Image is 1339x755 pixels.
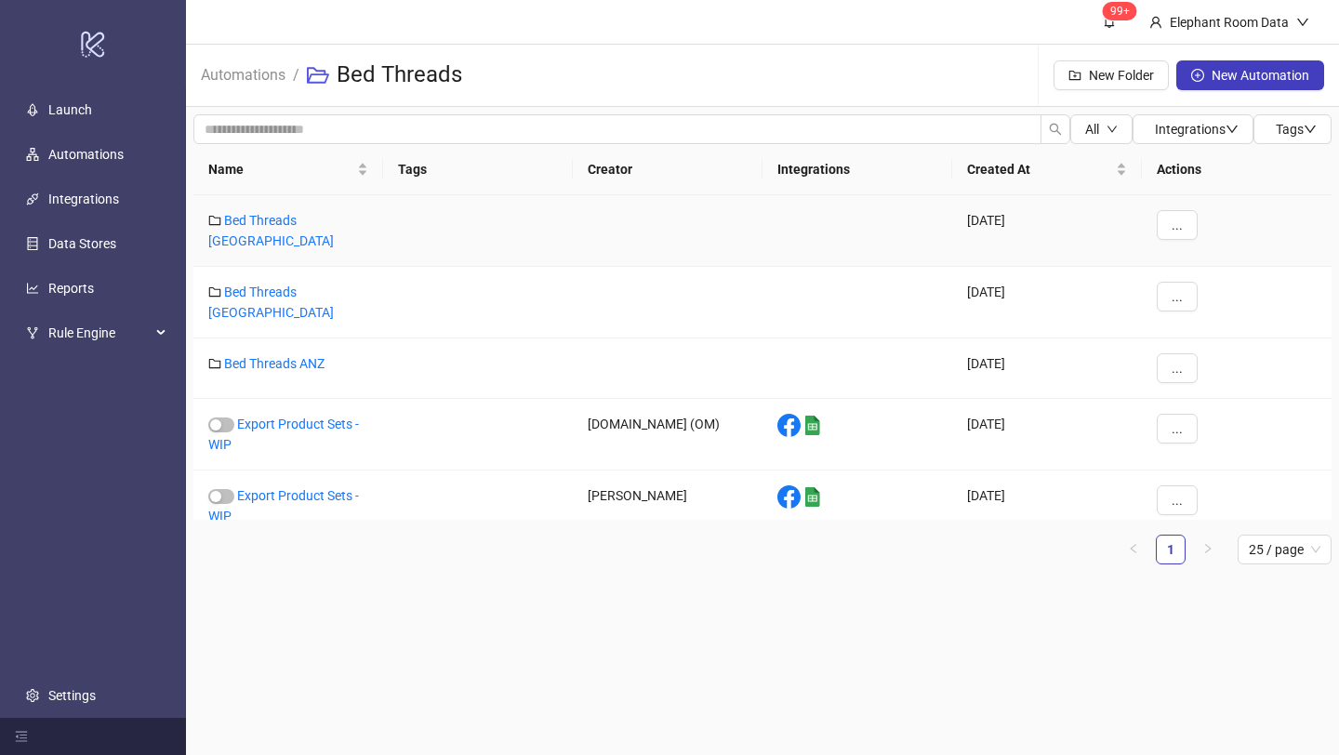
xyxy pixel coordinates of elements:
a: Data Stores [48,236,116,251]
button: ... [1157,210,1198,240]
span: search [1049,123,1062,136]
a: Bed Threads [GEOGRAPHIC_DATA] [208,285,334,320]
span: folder [208,285,221,298]
th: Name [193,144,383,195]
th: Integrations [762,144,952,195]
span: Created At [967,159,1112,179]
a: Automations [197,63,289,84]
a: Bed Threads ANZ [224,356,325,371]
button: Integrationsdown [1133,114,1253,144]
button: ... [1157,353,1198,383]
th: Created At [952,144,1142,195]
span: Integrations [1155,122,1239,137]
span: user [1149,16,1162,29]
li: Previous Page [1119,535,1148,564]
sup: 1686 [1103,2,1137,20]
span: ... [1172,361,1183,376]
a: Launch [48,102,92,117]
div: [DATE] [952,338,1142,399]
div: [DATE] [952,399,1142,470]
a: 1 [1157,536,1185,563]
div: [DOMAIN_NAME] (OM) [573,399,762,470]
div: [PERSON_NAME] [573,470,762,542]
div: [DATE] [952,195,1142,267]
span: left [1128,543,1139,554]
span: All [1085,122,1099,137]
li: 1 [1156,535,1186,564]
button: New Folder [1054,60,1169,90]
a: Settings [48,688,96,703]
span: right [1202,543,1213,554]
div: [DATE] [952,267,1142,338]
span: folder [208,357,221,370]
span: ... [1172,218,1183,232]
button: right [1193,535,1223,564]
span: folder-open [307,64,329,86]
span: ... [1172,421,1183,436]
span: New Automation [1212,68,1309,83]
span: 25 / page [1249,536,1320,563]
h3: Bed Threads [337,60,462,90]
span: fork [26,326,39,339]
button: ... [1157,485,1198,515]
th: Tags [383,144,573,195]
div: [DATE] [952,470,1142,542]
span: Name [208,159,353,179]
button: Tagsdown [1253,114,1332,144]
div: Elephant Room Data [1162,12,1296,33]
span: New Folder [1089,68,1154,83]
span: down [1226,123,1239,136]
button: ... [1157,282,1198,311]
span: bell [1103,15,1116,28]
div: Page Size [1238,535,1332,564]
span: down [1296,16,1309,29]
a: Integrations [48,192,119,206]
span: folder-add [1068,69,1081,82]
button: New Automation [1176,60,1324,90]
span: Tags [1276,122,1317,137]
a: Export Product Sets - WIP [208,488,359,523]
span: down [1304,123,1317,136]
span: ... [1172,289,1183,304]
span: menu-fold [15,730,28,743]
th: Creator [573,144,762,195]
li: Next Page [1193,535,1223,564]
span: down [1107,124,1118,135]
a: Automations [48,147,124,162]
span: Rule Engine [48,314,151,351]
button: Alldown [1070,114,1133,144]
span: ... [1172,493,1183,508]
button: ... [1157,414,1198,444]
a: Export Product Sets - WIP [208,417,359,452]
span: folder [208,214,221,227]
a: Reports [48,281,94,296]
th: Actions [1142,144,1332,195]
li: / [293,46,299,105]
a: Bed Threads [GEOGRAPHIC_DATA] [208,213,334,248]
span: plus-circle [1191,69,1204,82]
button: left [1119,535,1148,564]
